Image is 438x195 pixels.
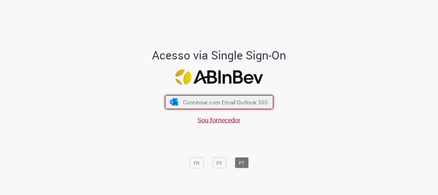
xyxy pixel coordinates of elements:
button: PT [235,157,248,168]
img: Logo ABInBev [175,69,263,85]
button: ícone Azure/Microsoft 360 Continuar com Email Outlook 365 [165,95,273,109]
img: ícone Azure/Microsoft 360 [169,99,179,106]
h1: Acesso via Single Sign-On [130,49,308,62]
button: ES [212,157,226,168]
a: Sou fornecedor [198,116,240,124]
span: Continuar com Email Outlook 365 [183,99,267,106]
button: EN [190,157,204,168]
